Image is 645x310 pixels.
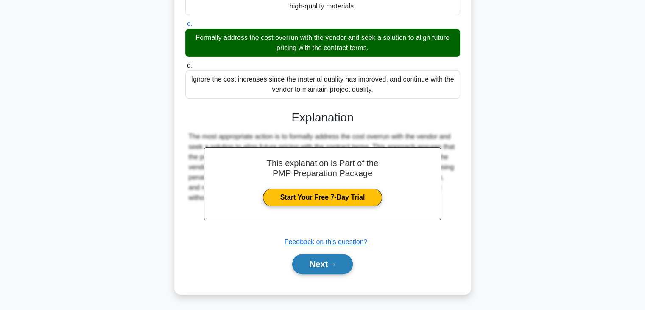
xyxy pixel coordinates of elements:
button: Next [292,254,353,274]
div: The most appropriate action is to formally address the cost overrun with the vendor and seek a so... [189,132,457,203]
div: Formally address the cost overrun with the vendor and seek a solution to align future pricing wit... [185,29,460,57]
a: Start Your Free 7-Day Trial [263,189,382,206]
h3: Explanation [190,110,455,125]
span: d. [187,62,193,69]
div: Ignore the cost increases since the material quality has improved, and continue with the vendor t... [185,70,460,99]
a: Feedback on this question? [285,238,368,245]
span: c. [187,20,192,27]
